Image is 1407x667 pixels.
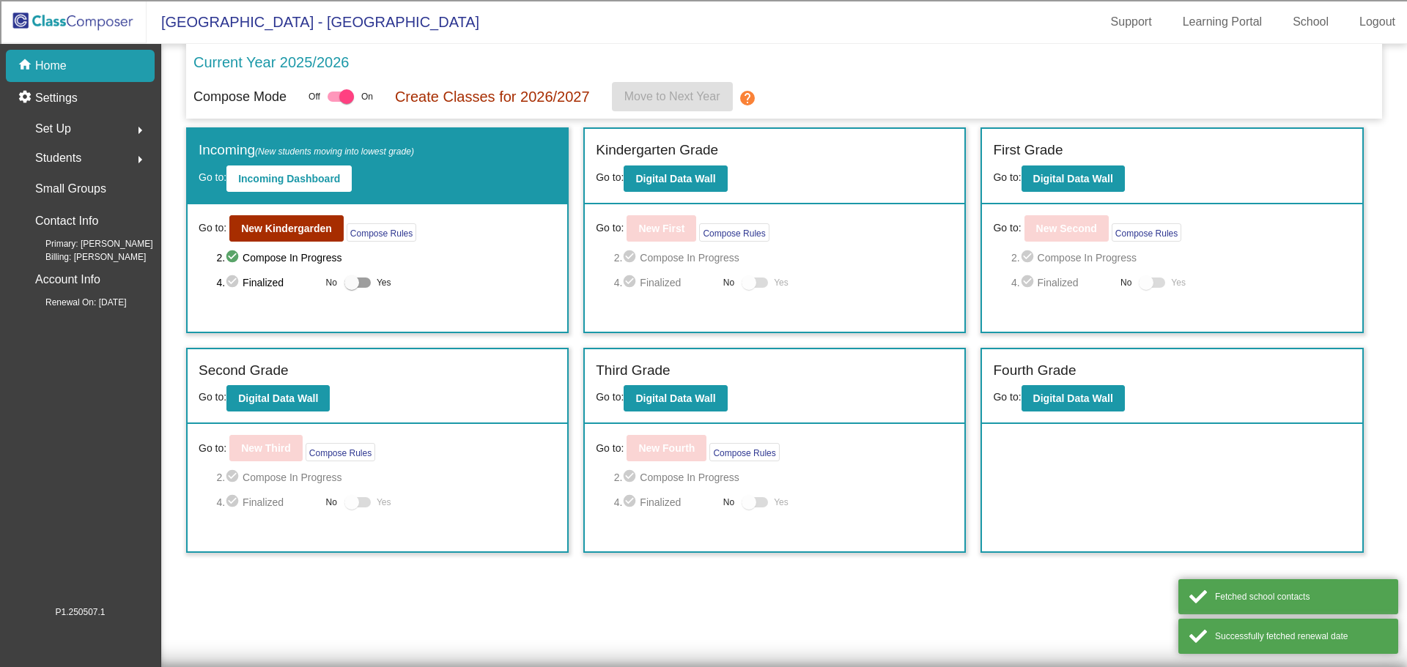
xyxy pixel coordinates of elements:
[993,171,1021,183] span: Go to:
[612,82,733,111] button: Move to Next Year
[225,249,243,267] mat-icon: check_circle
[723,496,734,509] span: No
[216,249,556,267] span: 2. Compose In Progress
[377,493,391,511] span: Yes
[226,165,352,192] button: Incoming Dashboard
[35,179,106,199] p: Small Groups
[361,90,373,103] span: On
[614,274,716,291] span: 4. Finalized
[229,215,344,242] button: New Kindergarden
[199,220,226,236] span: Go to:
[216,493,318,511] span: 4. Finalized
[1011,274,1113,291] span: 4. Finalized
[627,215,696,242] button: New First
[596,220,624,236] span: Go to:
[635,173,715,185] b: Digital Data Wall
[199,171,226,183] span: Go to:
[622,249,640,267] mat-icon: check_circle
[596,391,624,403] span: Go to:
[596,171,624,183] span: Go to:
[739,89,756,107] mat-icon: help
[238,173,340,185] b: Incoming Dashboard
[35,119,71,139] span: Set Up
[199,140,414,161] label: Incoming
[309,90,320,103] span: Off
[241,223,332,234] b: New Kindergarden
[193,51,349,73] p: Current Year 2025/2026
[624,90,720,103] span: Move to Next Year
[199,441,226,456] span: Go to:
[596,140,718,161] label: Kindergarten Grade
[35,269,100,290] p: Account Info
[131,151,149,168] mat-icon: arrow_right
[1036,223,1097,234] b: New Second
[18,89,35,107] mat-icon: settings
[596,360,670,381] label: Third Grade
[18,57,35,75] mat-icon: home
[993,391,1021,403] span: Go to:
[622,274,640,291] mat-icon: check_circle
[1033,392,1113,404] b: Digital Data Wall
[1022,165,1125,192] button: Digital Data Wall
[624,385,727,411] button: Digital Data Wall
[35,148,81,168] span: Students
[216,274,318,291] span: 4. Finalized
[216,469,556,486] span: 2. Compose In Progress
[395,86,590,108] p: Create Classes for 2026/2027
[326,496,337,509] span: No
[774,493,789,511] span: Yes
[627,435,706,461] button: New Fourth
[638,442,695,454] b: New Fourth
[226,385,330,411] button: Digital Data Wall
[635,392,715,404] b: Digital Data Wall
[622,469,640,486] mat-icon: check_circle
[35,89,78,107] p: Settings
[1020,249,1038,267] mat-icon: check_circle
[993,360,1076,381] label: Fourth Grade
[193,87,287,107] p: Compose Mode
[622,493,640,511] mat-icon: check_circle
[199,391,226,403] span: Go to:
[699,223,769,242] button: Compose Rules
[347,223,416,242] button: Compose Rules
[377,274,391,291] span: Yes
[1171,274,1186,291] span: Yes
[22,296,126,309] span: Renewal On: [DATE]
[241,442,291,454] b: New Third
[624,165,727,192] button: Digital Data Wall
[638,223,684,234] b: New First
[1020,274,1038,291] mat-icon: check_circle
[1011,249,1351,267] span: 2. Compose In Progress
[614,249,954,267] span: 2. Compose In Progress
[1022,385,1125,411] button: Digital Data Wall
[22,237,153,250] span: Primary: [PERSON_NAME]
[614,469,954,486] span: 2. Compose In Progress
[22,250,146,264] span: Billing: [PERSON_NAME]
[993,140,1063,161] label: First Grade
[199,360,289,381] label: Second Grade
[229,435,303,461] button: New Third
[131,122,149,139] mat-icon: arrow_right
[709,443,779,461] button: Compose Rules
[1024,215,1109,242] button: New Second
[723,276,734,289] span: No
[1033,173,1113,185] b: Digital Data Wall
[225,469,243,486] mat-icon: check_circle
[255,146,414,157] span: (New students moving into lowest grade)
[35,57,67,75] p: Home
[614,493,716,511] span: 4. Finalized
[1215,630,1387,643] div: Successfully fetched renewal date
[1120,276,1131,289] span: No
[596,441,624,456] span: Go to:
[238,392,318,404] b: Digital Data Wall
[1215,590,1387,603] div: Fetched school contacts
[1112,223,1181,242] button: Compose Rules
[225,274,243,291] mat-icon: check_circle
[35,211,98,231] p: Contact Info
[774,274,789,291] span: Yes
[306,443,375,461] button: Compose Rules
[993,220,1021,236] span: Go to:
[225,493,243,511] mat-icon: check_circle
[326,276,337,289] span: No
